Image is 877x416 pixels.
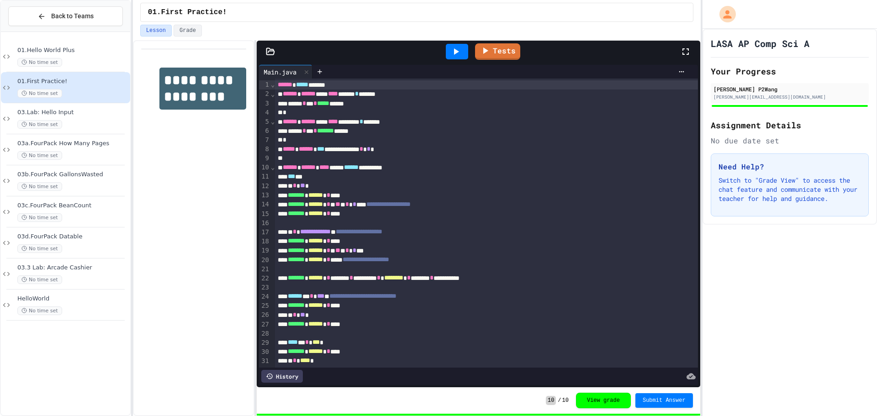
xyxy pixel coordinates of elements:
span: Fold line [270,163,275,171]
div: 6 [259,126,270,136]
span: HelloWorld [17,295,128,303]
span: 03b.FourPack GallonsWasted [17,171,128,179]
button: Lesson [140,25,172,37]
span: No time set [17,58,62,67]
h1: LASA AP Comp Sci A [711,37,809,50]
span: 03.3 Lab: Arcade Cashier [17,264,128,272]
div: 10 [259,163,270,172]
span: No time set [17,275,62,284]
span: Submit Answer [643,397,686,404]
span: 01.First Practice! [148,7,227,18]
div: 18 [259,237,270,246]
span: No time set [17,306,62,315]
div: [PERSON_NAME] P2Wang [713,85,866,93]
div: 9 [259,154,270,163]
div: 19 [259,246,270,255]
div: My Account [710,4,738,25]
button: Grade [174,25,202,37]
div: 11 [259,172,270,181]
div: 13 [259,191,270,200]
span: No time set [17,213,62,222]
div: 22 [259,274,270,283]
div: History [261,370,303,383]
div: 8 [259,145,270,154]
span: / [558,397,561,404]
div: Main.java [259,67,301,77]
span: 03d.FourPack Datable [17,233,128,241]
div: 12 [259,182,270,191]
span: No time set [17,120,62,129]
div: 31 [259,357,270,366]
button: Submit Answer [635,393,693,408]
button: Back to Teams [8,6,123,26]
div: 5 [259,117,270,126]
a: Tests [475,43,520,60]
span: Fold line [270,90,275,98]
div: 25 [259,301,270,311]
p: Switch to "Grade View" to access the chat feature and communicate with your teacher for help and ... [719,176,861,203]
div: 24 [259,292,270,301]
div: 29 [259,338,270,348]
span: 10 [562,397,569,404]
span: Fold line [270,118,275,125]
div: 14 [259,200,270,209]
h2: Assignment Details [711,119,869,132]
div: 7 [259,136,270,145]
div: 3 [259,99,270,108]
div: [PERSON_NAME][EMAIL_ADDRESS][DOMAIN_NAME] [713,94,866,100]
h3: Need Help? [719,161,861,172]
span: 01.Hello World Plus [17,47,128,54]
span: Back to Teams [51,11,94,21]
span: No time set [17,244,62,253]
div: 32 [259,366,270,375]
div: 28 [259,329,270,338]
div: No due date set [711,135,869,146]
div: 2 [259,90,270,99]
div: 17 [259,228,270,237]
div: 23 [259,283,270,292]
div: 20 [259,256,270,265]
div: 27 [259,320,270,329]
span: Fold line [270,81,275,88]
span: No time set [17,182,62,191]
div: 1 [259,80,270,90]
h2: Your Progress [711,65,869,78]
div: 16 [259,219,270,228]
span: 03a.FourPack How Many Pages [17,140,128,147]
span: 01.First Practice! [17,78,128,85]
div: 15 [259,210,270,219]
span: 10 [546,396,556,405]
div: Main.java [259,65,312,79]
div: 21 [259,265,270,274]
div: 30 [259,348,270,357]
button: View grade [576,393,631,408]
div: 4 [259,108,270,117]
span: 03c.FourPack BeanCount [17,202,128,210]
span: No time set [17,89,62,98]
span: 03.Lab: Hello Input [17,109,128,116]
div: 26 [259,311,270,320]
span: No time set [17,151,62,160]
